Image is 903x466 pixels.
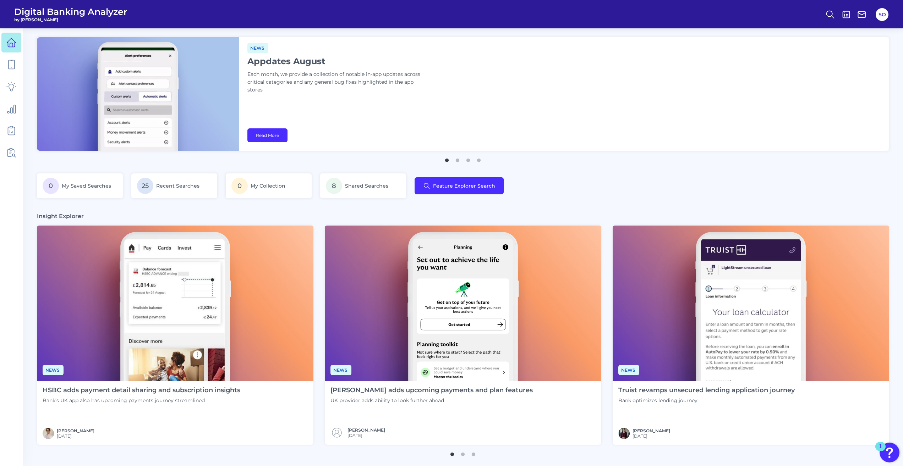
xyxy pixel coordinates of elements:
[320,173,406,198] a: 8Shared Searches
[156,183,199,189] span: Recent Searches
[618,365,639,375] span: News
[618,428,630,439] img: RNFetchBlobTmp_0b8yx2vy2p867rz195sbp4h.png
[247,43,268,53] span: News
[57,433,94,439] span: [DATE]
[345,183,388,189] span: Shared Searches
[43,178,59,194] span: 0
[43,366,64,373] a: News
[37,226,313,381] img: News - Phone.png
[43,428,54,439] img: MIchael McCaw
[325,226,601,381] img: News - Phone (4).png
[131,173,217,198] a: 25Recent Searches
[231,178,248,194] span: 0
[137,178,153,194] span: 25
[43,365,64,375] span: News
[449,449,456,456] button: 1
[613,226,889,381] img: News - Phone (3).png
[43,387,240,394] h4: HSBC adds payment detail sharing and subscription insights
[57,428,94,433] a: [PERSON_NAME]
[879,446,882,456] div: 1
[465,155,472,162] button: 3
[43,397,240,404] p: Bank’s UK app also has upcoming payments journey streamlined
[37,173,123,198] a: 0My Saved Searches
[37,37,239,151] img: bannerImg
[37,212,84,220] h3: Insight Explorer
[443,155,450,162] button: 1
[247,128,288,142] a: Read More
[876,8,888,21] button: SO
[14,6,127,17] span: Digital Banking Analyzer
[454,155,461,162] button: 2
[633,433,670,439] span: [DATE]
[226,173,312,198] a: 0My Collection
[459,449,466,456] button: 2
[330,365,351,375] span: News
[330,397,533,404] p: UK provider adds ability to look further ahead
[347,427,385,433] a: [PERSON_NAME]
[330,366,351,373] a: News
[347,433,385,438] span: [DATE]
[470,449,477,456] button: 3
[433,183,495,189] span: Feature Explorer Search
[330,387,533,394] h4: [PERSON_NAME] adds upcoming payments and plan features
[14,17,127,22] span: by [PERSON_NAME]
[475,155,482,162] button: 4
[251,183,285,189] span: My Collection
[326,178,342,194] span: 8
[618,366,639,373] a: News
[633,428,670,433] a: [PERSON_NAME]
[880,443,899,462] button: Open Resource Center, 1 new notification
[618,387,795,394] h4: Truist revamps unsecured lending application journey
[618,397,795,404] p: Bank optimizes lending journey
[247,71,425,94] p: Each month, we provide a collection of notable in-app updates across critical categories and any ...
[247,44,268,51] a: News
[415,177,504,194] button: Feature Explorer Search
[62,183,111,189] span: My Saved Searches
[247,56,425,66] h1: Appdates August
